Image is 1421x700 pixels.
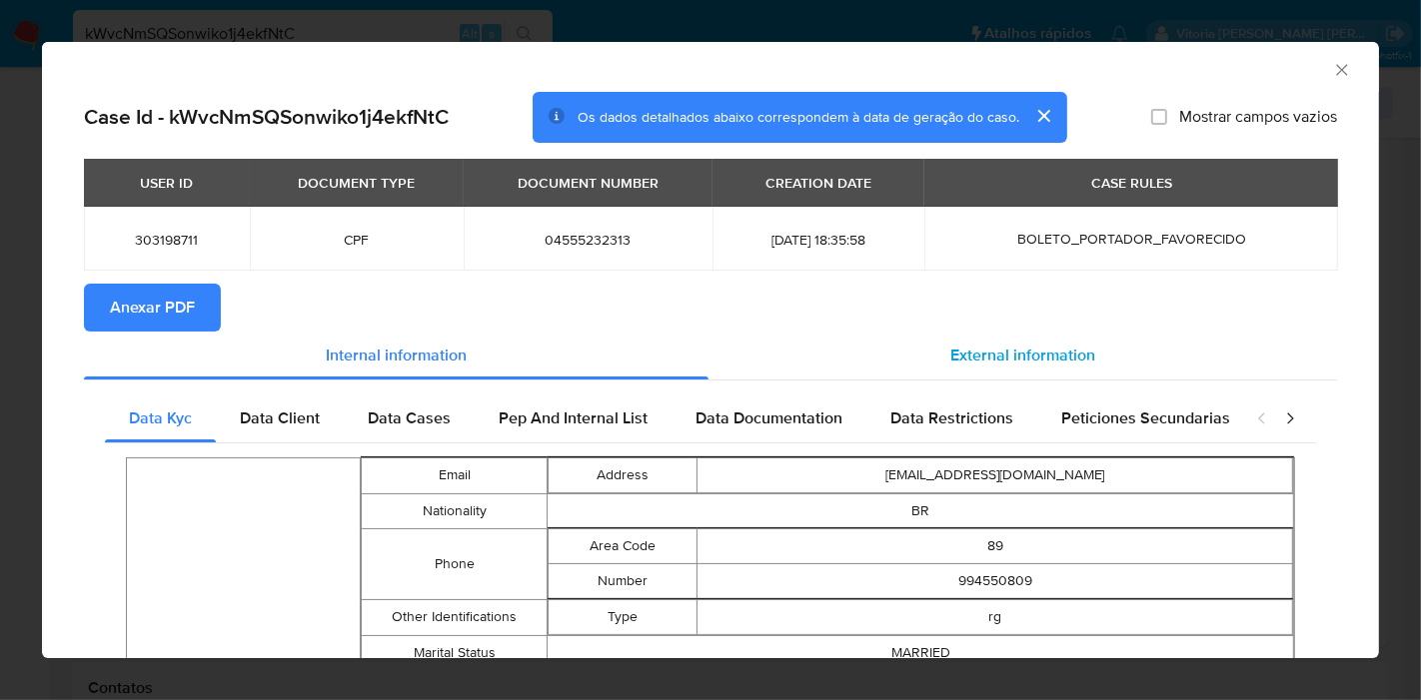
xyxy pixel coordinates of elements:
span: Data Documentation [696,406,842,429]
div: CREATION DATE [753,166,883,200]
h2: Case Id - kWvcNmSQSonwiko1j4ekfNtC [84,104,449,130]
td: Number [549,563,698,598]
div: USER ID [128,166,205,200]
span: Peticiones Secundarias [1061,406,1230,429]
span: Anexar PDF [110,286,195,330]
button: Fechar a janela [1332,60,1350,78]
span: Internal information [326,344,467,366]
td: Email [361,457,548,493]
td: BR [548,493,1294,528]
div: Detailed info [84,332,1337,379]
div: DOCUMENT NUMBER [506,166,671,200]
td: Type [549,599,698,634]
td: MARRIED [548,635,1294,670]
span: Data Client [240,406,320,429]
button: cerrar [1019,92,1067,140]
button: Anexar PDF [84,284,221,332]
span: 303198711 [108,231,226,249]
td: Marital Status [361,635,548,670]
td: [EMAIL_ADDRESS][DOMAIN_NAME] [698,457,1293,492]
td: 89 [698,528,1293,563]
td: Phone [361,528,548,599]
td: Address [549,457,698,492]
span: External information [950,344,1095,366]
span: CPF [274,231,440,249]
span: BOLETO_PORTADOR_FAVORECIDO [1017,229,1246,249]
span: Mostrar campos vazios [1179,107,1337,127]
td: 994550809 [698,563,1293,598]
input: Mostrar campos vazios [1151,109,1167,125]
span: Data Restrictions [890,406,1013,429]
td: Area Code [549,528,698,563]
span: Os dados detalhados abaixo correspondem à data de geração do caso. [578,107,1019,127]
span: Data Kyc [129,406,192,429]
div: CASE RULES [1079,166,1184,200]
div: closure-recommendation-modal [42,42,1379,658]
span: 04555232313 [488,231,690,249]
span: Data Cases [368,406,451,429]
div: Detailed internal info [105,394,1236,442]
td: Nationality [361,493,548,528]
td: Other Identifications [361,599,548,635]
td: rg [698,599,1293,634]
div: DOCUMENT TYPE [286,166,427,200]
span: Pep And Internal List [499,406,648,429]
span: [DATE] 18:35:58 [736,231,900,249]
